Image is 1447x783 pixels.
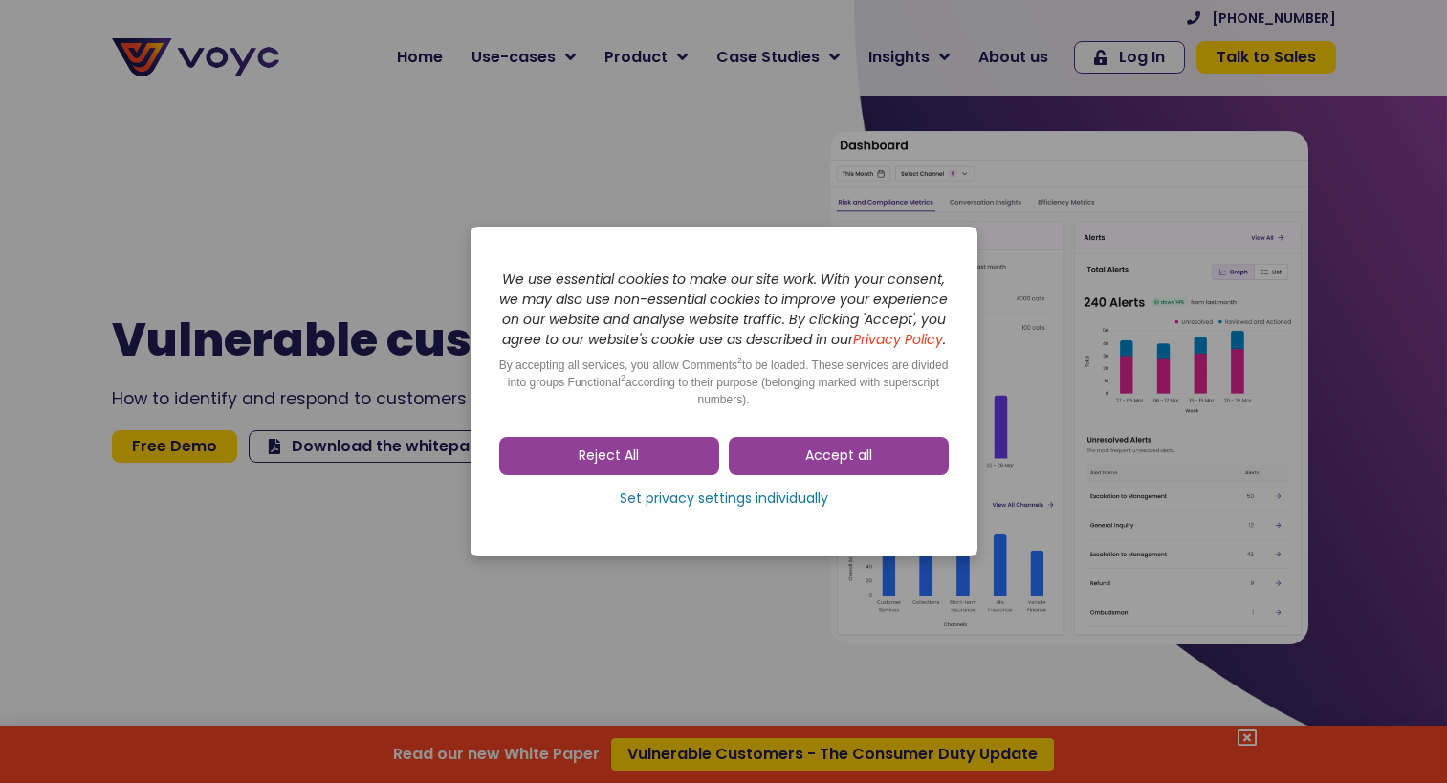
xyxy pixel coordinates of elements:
span: Accept all [805,446,872,466]
sup: 2 [621,373,625,382]
span: Reject All [579,446,639,466]
a: Privacy Policy [853,330,943,349]
i: We use essential cookies to make our site work. With your consent, we may also use non-essential ... [499,270,948,349]
a: Reject All [499,437,719,475]
a: Set privacy settings individually [499,485,949,513]
sup: 2 [737,356,742,365]
span: By accepting all services, you allow Comments to be loaded. These services are divided into group... [499,359,949,406]
a: Accept all [729,437,949,475]
span: Set privacy settings individually [620,489,828,509]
